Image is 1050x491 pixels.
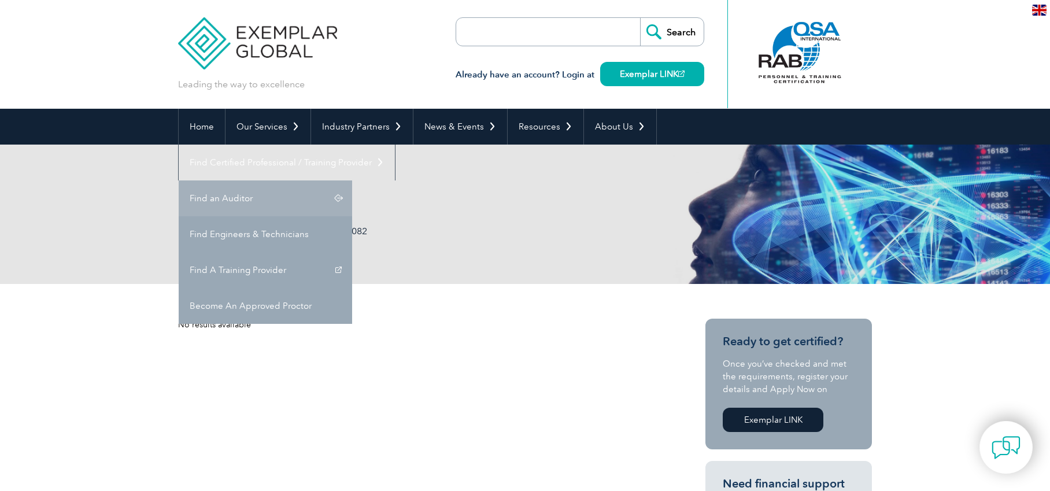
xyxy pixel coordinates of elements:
p: Results for: [PERSON_NAME]-CTTT-2021-082 [178,225,525,238]
a: News & Events [413,109,507,145]
input: Search [640,18,704,46]
a: Find A Training Provider [179,252,352,288]
a: Our Services [225,109,310,145]
div: No results available [178,319,664,331]
h1: Search [178,191,622,213]
img: contact-chat.png [992,433,1021,462]
a: About Us [584,109,656,145]
h3: Ready to get certified? [723,334,855,349]
p: Leading the way to excellence [178,78,305,91]
img: open_square.png [678,71,685,77]
a: Become An Approved Proctor [179,288,352,324]
h3: Already have an account? Login at [456,68,704,82]
a: Exemplar LINK [600,62,704,86]
a: Home [179,109,225,145]
a: Resources [508,109,583,145]
p: Once you’ve checked and met the requirements, register your details and Apply Now on [723,357,855,396]
a: Find Engineers & Technicians [179,216,352,252]
a: Find an Auditor [179,180,352,216]
img: en [1032,5,1047,16]
a: Find Certified Professional / Training Provider [179,145,395,180]
a: Exemplar LINK [723,408,823,432]
a: Industry Partners [311,109,413,145]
